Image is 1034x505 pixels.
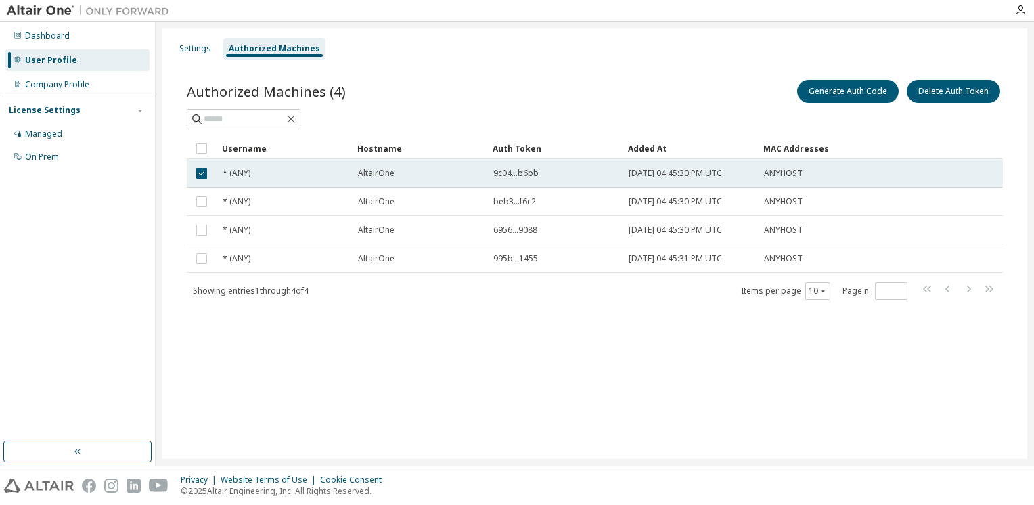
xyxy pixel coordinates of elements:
div: License Settings [9,105,81,116]
span: [DATE] 04:45:31 PM UTC [629,253,722,264]
span: [DATE] 04:45:30 PM UTC [629,168,722,179]
div: Managed [25,129,62,139]
img: linkedin.svg [127,479,141,493]
img: facebook.svg [82,479,96,493]
span: [DATE] 04:45:30 PM UTC [629,196,722,207]
span: * (ANY) [223,196,250,207]
div: Company Profile [25,79,89,90]
div: Privacy [181,475,221,485]
span: ANYHOST [764,253,803,264]
div: User Profile [25,55,77,66]
span: AltairOne [358,196,395,207]
img: altair_logo.svg [4,479,74,493]
span: AltairOne [358,225,395,236]
div: Dashboard [25,30,70,41]
img: instagram.svg [104,479,118,493]
div: Settings [179,43,211,54]
div: Cookie Consent [320,475,390,485]
span: Items per page [741,282,830,300]
span: 6956...9088 [493,225,537,236]
div: MAC Addresses [763,137,861,159]
button: Delete Auth Token [907,80,1000,103]
img: Altair One [7,4,176,18]
div: On Prem [25,152,59,162]
div: Added At [628,137,752,159]
span: ANYHOST [764,225,803,236]
div: Authorized Machines [229,43,320,54]
p: © 2025 Altair Engineering, Inc. All Rights Reserved. [181,485,390,497]
span: AltairOne [358,253,395,264]
span: [DATE] 04:45:30 PM UTC [629,225,722,236]
span: * (ANY) [223,168,250,179]
div: Website Terms of Use [221,475,320,485]
span: * (ANY) [223,225,250,236]
div: Auth Token [493,137,617,159]
span: Showing entries 1 through 4 of 4 [193,285,309,297]
div: Hostname [357,137,482,159]
img: youtube.svg [149,479,168,493]
div: Username [222,137,346,159]
span: 9c04...b6bb [493,168,539,179]
span: 995b...1455 [493,253,538,264]
button: 10 [809,286,827,297]
span: beb3...f6c2 [493,196,536,207]
button: Generate Auth Code [797,80,899,103]
span: ANYHOST [764,168,803,179]
span: Page n. [842,282,907,300]
span: * (ANY) [223,253,250,264]
span: ANYHOST [764,196,803,207]
span: Authorized Machines (4) [187,82,346,101]
span: AltairOne [358,168,395,179]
